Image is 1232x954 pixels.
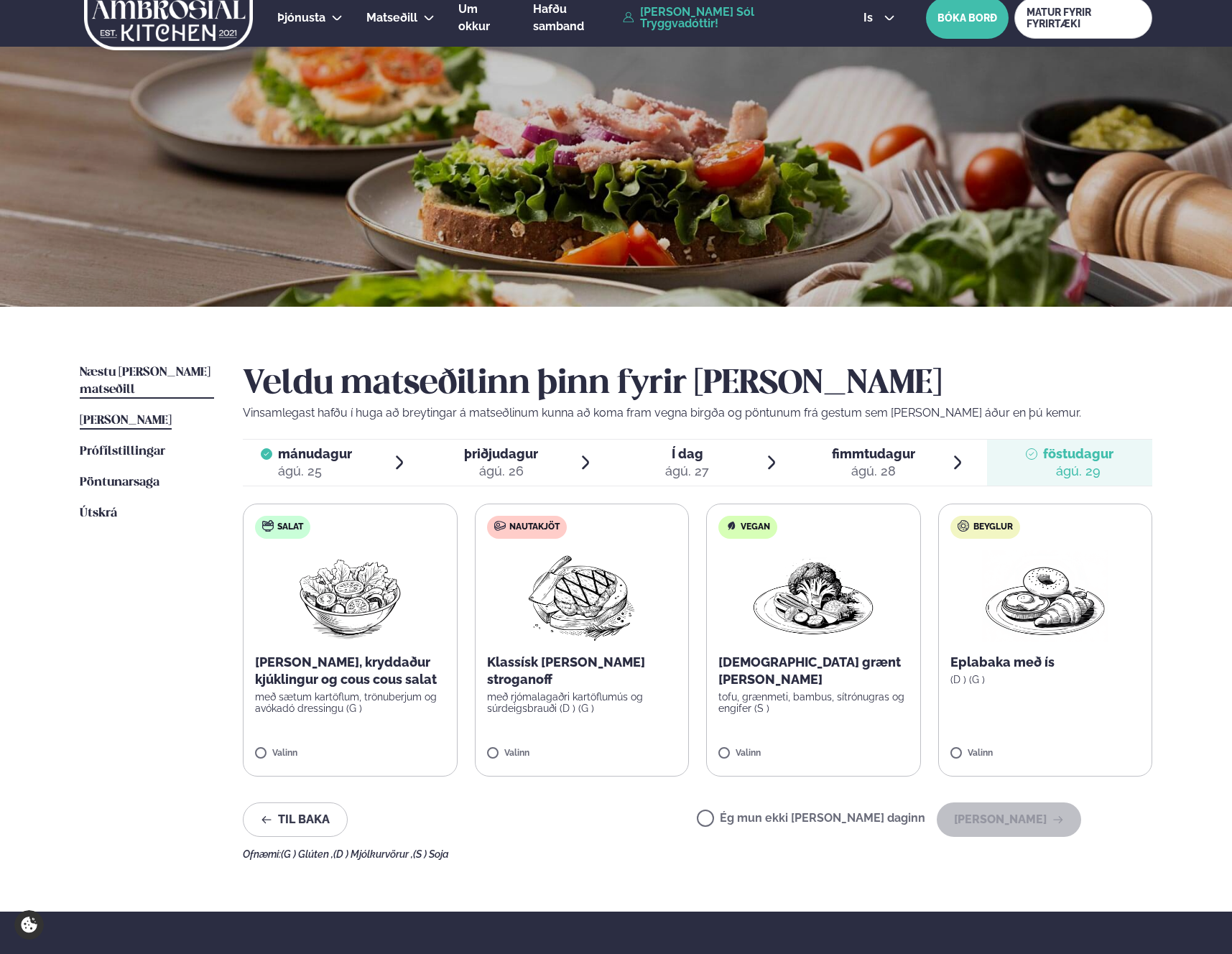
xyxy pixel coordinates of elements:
a: [PERSON_NAME] [80,412,172,430]
p: tofu, grænmeti, bambus, sítrónugras og engifer (S ) [718,691,909,714]
img: Croissant.png [982,550,1108,642]
img: salad.svg [262,520,274,532]
span: [PERSON_NAME] [80,415,172,427]
span: Vegan [741,522,770,533]
img: Vegan.png [750,550,876,642]
a: Pöntunarsaga [80,474,159,491]
span: Í dag [665,445,709,463]
img: beef.svg [494,520,506,532]
p: [PERSON_NAME], kryddaður kjúklingur og cous cous salat [255,654,445,688]
span: is [863,12,877,24]
span: (G ) Glúten , [281,848,333,860]
a: Næstu [PERSON_NAME] matseðill [80,364,214,399]
img: Beef-Meat.png [518,550,645,642]
p: Eplabaka með ís [950,654,1141,671]
img: Vegan.svg [726,520,737,532]
div: ágú. 29 [1043,463,1113,480]
span: Næstu [PERSON_NAME] matseðill [80,366,210,396]
span: Þjónusta [277,11,325,24]
a: Þjónusta [277,9,325,27]
span: Beyglur [973,522,1013,533]
div: ágú. 25 [278,463,352,480]
a: Útskrá [80,505,117,522]
div: ágú. 27 [665,463,709,480]
button: [PERSON_NAME] [937,802,1081,837]
span: föstudagur [1043,446,1113,461]
a: Prófílstillingar [80,443,165,460]
span: Matseðill [366,11,417,24]
button: is [852,12,906,24]
span: mánudagur [278,446,352,461]
p: Vinsamlegast hafðu í huga að breytingar á matseðlinum kunna að koma fram vegna birgða og pöntunum... [243,404,1152,422]
span: Prófílstillingar [80,445,165,458]
a: Cookie settings [14,910,44,940]
div: ágú. 26 [464,463,538,480]
span: fimmtudagur [832,446,915,461]
span: (S ) Soja [413,848,449,860]
span: Útskrá [80,507,117,519]
img: bagle-new-16px.svg [958,520,970,532]
div: ágú. 28 [832,463,915,480]
span: Nautakjöt [509,522,560,533]
span: Hafðu samband [533,2,584,33]
a: Hafðu samband [533,1,616,35]
span: Um okkur [458,2,490,33]
h2: Veldu matseðilinn þinn fyrir [PERSON_NAME] [243,364,1152,404]
span: Pöntunarsaga [80,476,159,488]
img: Salad.png [287,550,414,642]
p: (D ) (G ) [950,674,1141,685]
span: þriðjudagur [464,446,538,461]
p: með sætum kartöflum, trönuberjum og avókadó dressingu (G ) [255,691,445,714]
a: Matseðill [366,9,417,27]
a: Um okkur [458,1,509,35]
a: [PERSON_NAME] Sól Tryggvadóttir! [623,6,830,29]
p: Klassísk [PERSON_NAME] stroganoff [487,654,677,688]
button: Til baka [243,802,348,837]
p: [DEMOGRAPHIC_DATA] grænt [PERSON_NAME] [718,654,909,688]
p: með rjómalagaðri kartöflumús og súrdeigsbrauði (D ) (G ) [487,691,677,714]
span: (D ) Mjólkurvörur , [333,848,413,860]
span: Salat [277,522,303,533]
div: Ofnæmi: [243,848,1152,860]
